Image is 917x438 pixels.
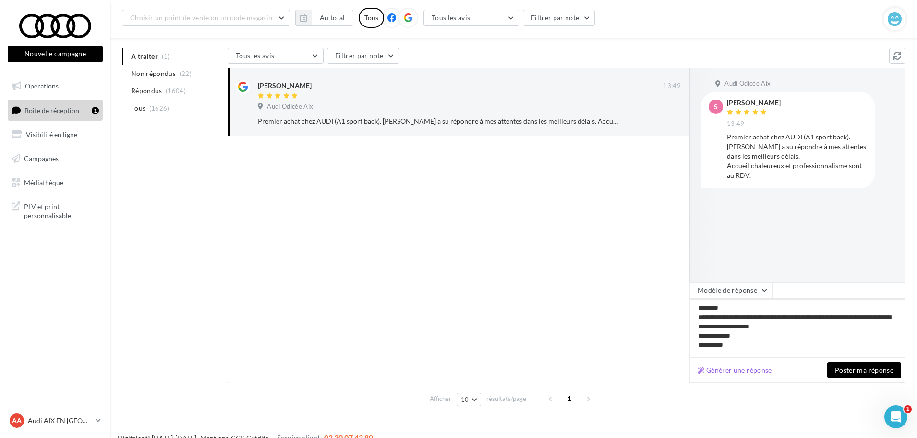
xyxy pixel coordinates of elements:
span: Tous [131,103,145,113]
span: Visibilité en ligne [26,130,77,138]
button: Nouvelle campagne [8,46,103,62]
span: Boîte de réception [24,106,79,114]
div: Premier achat chez AUDI (A1 sport back). [PERSON_NAME] a su répondre à mes attentes dans les meil... [258,116,618,126]
button: Choisir un point de vente ou un code magasin [122,10,290,26]
a: Campagnes [6,149,105,169]
span: Tous les avis [432,13,471,22]
span: 1 [904,405,912,413]
div: [PERSON_NAME] [727,100,781,106]
span: 1 [562,391,577,406]
span: (1604) [166,87,186,95]
a: AA Audi AIX EN [GEOGRAPHIC_DATA] [8,412,103,430]
button: 10 [457,393,481,406]
span: S [714,102,718,112]
button: Filtrer par note [327,48,399,64]
a: Boîte de réception1 [6,100,105,121]
span: 13:49 [663,82,681,90]
button: Modèle de réponse [689,282,773,299]
button: Filtrer par note [523,10,595,26]
button: Poster ma réponse [827,362,901,378]
button: Tous les avis [423,10,519,26]
a: Opérations [6,76,105,96]
p: Audi AIX EN [GEOGRAPHIC_DATA] [28,416,92,425]
div: 1 [92,107,99,114]
button: Au total [295,10,353,26]
div: Tous [359,8,384,28]
span: AA [12,416,22,425]
iframe: Intercom live chat [884,405,907,428]
a: Visibilité en ligne [6,125,105,145]
span: Audi Odicée Aix [267,102,313,111]
button: Générer une réponse [694,364,776,376]
span: 10 [461,396,469,403]
span: Choisir un point de vente ou un code magasin [130,13,272,22]
div: [PERSON_NAME] [258,81,312,90]
button: Tous les avis [228,48,324,64]
span: Répondus [131,86,162,96]
span: Non répondus [131,69,176,78]
span: PLV et print personnalisable [24,200,99,221]
a: PLV et print personnalisable [6,196,105,225]
button: Au total [312,10,353,26]
div: Premier achat chez AUDI (A1 sport back). [PERSON_NAME] a su répondre à mes attentes dans les meil... [727,132,867,180]
span: Opérations [25,82,59,90]
a: Médiathèque [6,173,105,193]
span: (1626) [149,104,169,112]
span: (22) [180,70,192,77]
span: Campagnes [24,154,59,163]
span: Afficher [430,394,451,403]
span: Tous les avis [236,51,275,60]
span: Audi Odicée Aix [724,79,771,88]
span: Médiathèque [24,178,63,186]
span: résultats/page [486,394,526,403]
span: 13:49 [727,120,745,128]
